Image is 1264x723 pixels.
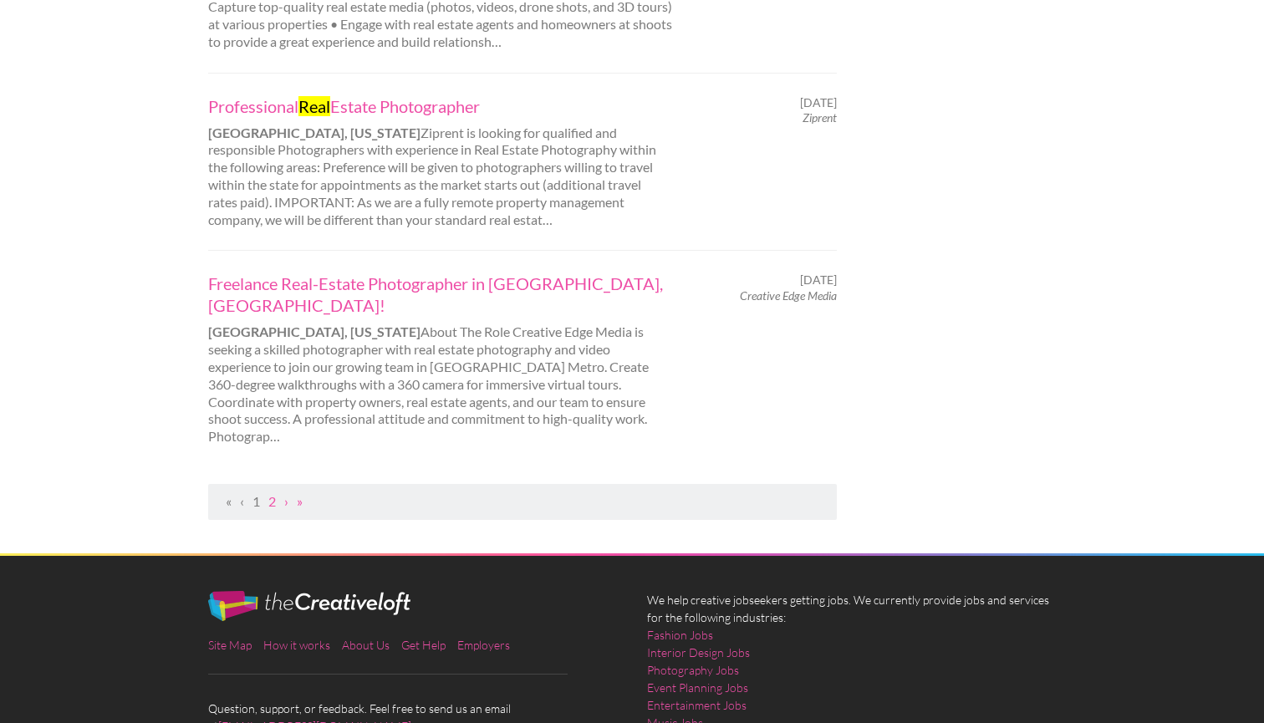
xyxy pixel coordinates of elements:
[647,626,713,644] a: Fashion Jobs
[298,96,330,116] mark: Real
[647,679,748,696] a: Event Planning Jobs
[193,272,687,446] div: About The Role Creative Edge Media is seeking a skilled photographer with real estate photography...
[647,644,750,661] a: Interior Design Jobs
[647,696,747,714] a: Entertainment Jobs
[803,110,837,125] em: Ziprent
[208,323,420,339] strong: [GEOGRAPHIC_DATA], [US_STATE]
[208,591,410,621] img: The Creative Loft
[263,638,330,652] a: How it works
[297,493,303,509] a: Last Page, Page 2
[240,493,244,509] span: Previous Page
[401,638,446,652] a: Get Help
[208,95,673,117] a: ProfessionalRealEstate Photographer
[342,638,390,652] a: About Us
[193,95,687,229] div: Ziprent is looking for qualified and responsible Photographers with experience in Real Estate Pho...
[252,493,260,509] a: Page 1
[800,95,837,110] span: [DATE]
[284,493,288,509] a: Next Page
[268,493,276,509] a: Page 2
[208,638,252,652] a: Site Map
[208,125,420,140] strong: [GEOGRAPHIC_DATA], [US_STATE]
[740,288,837,303] em: Creative Edge Media
[208,272,673,316] a: Freelance Real-Estate Photographer in [GEOGRAPHIC_DATA], [GEOGRAPHIC_DATA]!
[457,638,510,652] a: Employers
[647,661,739,679] a: Photography Jobs
[226,493,232,509] span: First Page
[800,272,837,288] span: [DATE]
